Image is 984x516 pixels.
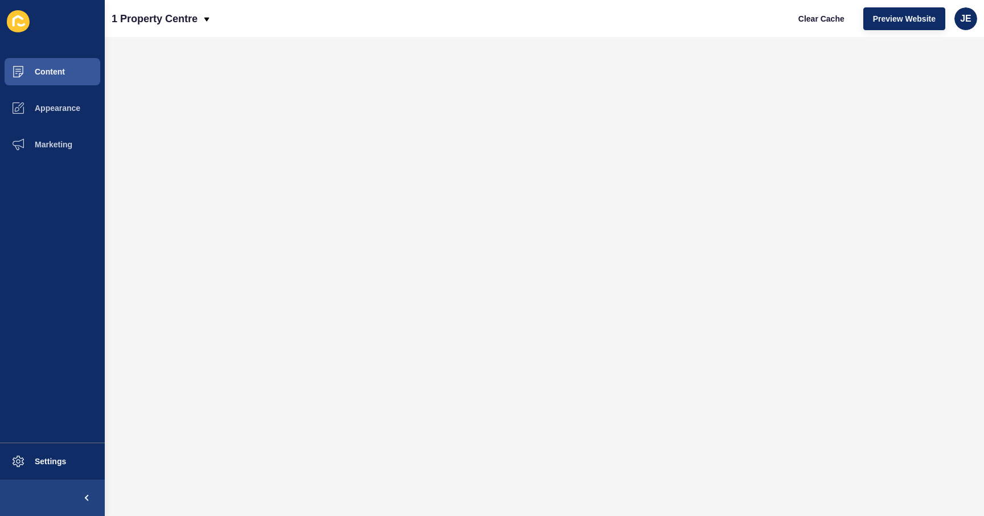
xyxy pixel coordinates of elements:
span: Clear Cache [798,13,844,24]
span: JE [960,13,971,24]
button: Clear Cache [789,7,854,30]
p: 1 Property Centre [112,5,198,33]
button: Preview Website [863,7,945,30]
span: Preview Website [873,13,936,24]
